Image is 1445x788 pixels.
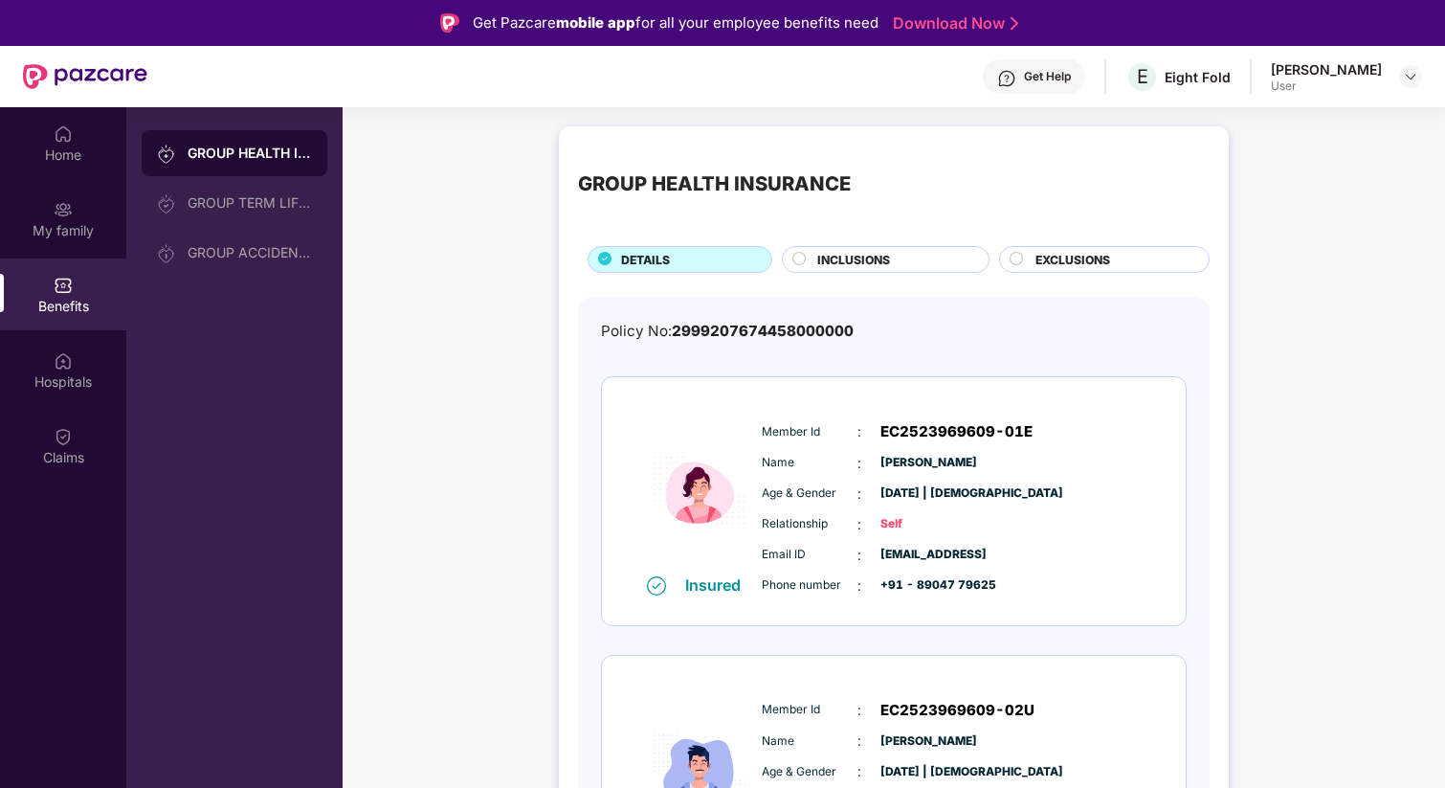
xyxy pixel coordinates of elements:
img: svg+xml;base64,PHN2ZyB3aWR0aD0iMjAiIGhlaWdodD0iMjAiIHZpZXdCb3g9IjAgMCAyMCAyMCIgZmlsbD0ibm9uZSIgeG... [54,200,73,219]
img: svg+xml;base64,PHN2ZyBpZD0iSG9tZSIgeG1sbnM9Imh0dHA6Ly93d3cudzMub3JnLzIwMDAvc3ZnIiB3aWR0aD0iMjAiIG... [54,124,73,144]
div: GROUP HEALTH INSURANCE [578,169,851,199]
span: : [857,731,861,752]
div: Get Pazcare for all your employee benefits need [473,11,878,34]
span: [DATE] | [DEMOGRAPHIC_DATA] [880,484,976,503]
span: : [857,700,861,721]
span: : [857,575,861,597]
span: E [1137,65,1148,88]
span: [EMAIL_ADDRESS] [880,546,976,564]
span: : [857,453,861,474]
div: Get Help [1024,69,1071,84]
img: svg+xml;base64,PHN2ZyBpZD0iRHJvcGRvd24tMzJ4MzIiIHhtbG5zPSJodHRwOi8vd3d3LnczLm9yZy8yMDAwL3N2ZyIgd2... [1403,69,1418,84]
div: Policy No: [601,320,854,343]
div: GROUP TERM LIFE INSURANCE [188,195,312,211]
span: Name [762,454,857,472]
span: Email ID [762,546,857,564]
img: svg+xml;base64,PHN2ZyB3aWR0aD0iMjAiIGhlaWdodD0iMjAiIHZpZXdCb3g9IjAgMCAyMCAyMCIgZmlsbD0ibm9uZSIgeG... [157,194,176,214]
div: GROUP ACCIDENTAL INSURANCE [188,245,312,260]
img: svg+xml;base64,PHN2ZyBpZD0iQmVuZWZpdHMiIHhtbG5zPSJodHRwOi8vd3d3LnczLm9yZy8yMDAwL3N2ZyIgd2lkdGg9Ij... [54,276,73,295]
span: Self [880,515,976,533]
span: +91 - 89047 79625 [880,576,976,595]
div: [PERSON_NAME] [1271,60,1382,79]
span: EC2523969609-01E [880,420,1033,443]
span: EC2523969609-02U [880,699,1034,722]
span: Age & Gender [762,484,857,503]
span: [PERSON_NAME] [880,454,976,472]
img: svg+xml;base64,PHN2ZyB3aWR0aD0iMjAiIGhlaWdodD0iMjAiIHZpZXdCb3g9IjAgMCAyMCAyMCIgZmlsbD0ibm9uZSIgeG... [157,145,176,164]
img: Stroke [1011,13,1018,34]
span: Phone number [762,576,857,595]
div: GROUP HEALTH INSURANCE [188,144,312,163]
span: INCLUSIONS [817,251,890,269]
span: 2999207674458000000 [672,322,854,340]
span: Member Id [762,701,857,719]
img: icon [642,406,757,574]
img: svg+xml;base64,PHN2ZyBpZD0iSGVscC0zMngzMiIgeG1sbnM9Imh0dHA6Ly93d3cudzMub3JnLzIwMDAvc3ZnIiB3aWR0aD... [997,69,1016,88]
span: : [857,761,861,782]
div: User [1271,79,1382,94]
span: : [857,514,861,535]
span: EXCLUSIONS [1035,251,1110,269]
span: Age & Gender [762,763,857,781]
img: svg+xml;base64,PHN2ZyB4bWxucz0iaHR0cDovL3d3dy53My5vcmcvMjAwMC9zdmciIHdpZHRoPSIxNiIgaGVpZ2h0PSIxNi... [647,576,666,596]
span: : [857,484,861,505]
div: Insured [685,575,752,595]
img: New Pazcare Logo [23,64,147,89]
span: [DATE] | [DEMOGRAPHIC_DATA] [880,763,976,781]
span: [PERSON_NAME] [880,732,976,751]
div: Eight Fold [1165,68,1231,86]
span: : [857,421,861,442]
span: Member Id [762,423,857,441]
strong: mobile app [556,13,635,32]
span: Name [762,732,857,751]
span: DETAILS [621,251,670,269]
img: svg+xml;base64,PHN2ZyBpZD0iQ2xhaW0iIHhtbG5zPSJodHRwOi8vd3d3LnczLm9yZy8yMDAwL3N2ZyIgd2lkdGg9IjIwIi... [54,427,73,446]
img: svg+xml;base64,PHN2ZyB3aWR0aD0iMjAiIGhlaWdodD0iMjAiIHZpZXdCb3g9IjAgMCAyMCAyMCIgZmlsbD0ibm9uZSIgeG... [157,244,176,263]
span: : [857,545,861,566]
span: Relationship [762,515,857,533]
a: Download Now [893,13,1012,34]
img: svg+xml;base64,PHN2ZyBpZD0iSG9zcGl0YWxzIiB4bWxucz0iaHR0cDovL3d3dy53My5vcmcvMjAwMC9zdmciIHdpZHRoPS... [54,351,73,371]
img: Logo [440,13,459,33]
